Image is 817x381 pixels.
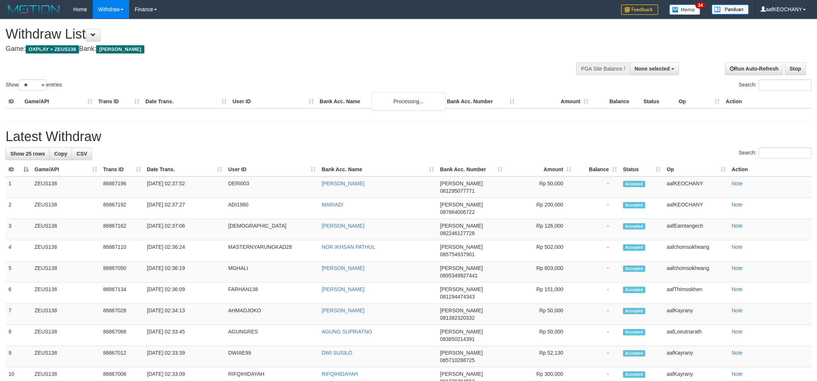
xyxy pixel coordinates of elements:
[440,273,478,279] span: Copy 0895349927441 to clipboard
[6,45,537,53] h4: Game: Bank:
[574,240,620,261] td: -
[225,219,319,240] td: [DEMOGRAPHIC_DATA]
[630,62,679,75] button: None selected
[322,265,364,271] a: [PERSON_NAME]
[506,346,574,367] td: Rp 52,130
[732,223,743,229] a: Note
[440,371,483,377] span: [PERSON_NAME]
[574,304,620,325] td: -
[72,147,92,160] a: CSV
[6,79,62,91] label: Show entries
[574,198,620,219] td: -
[6,129,811,144] h1: Latest Withdraw
[440,230,475,236] span: Copy 082246127728 to clipboard
[669,4,700,15] img: Button%20Memo.svg
[664,325,729,346] td: aafLoeutnarath
[623,244,645,251] span: Accepted
[695,2,705,9] span: 34
[574,219,620,240] td: -
[100,283,144,304] td: 86867134
[732,265,743,271] a: Note
[144,325,225,346] td: [DATE] 02:33:45
[6,325,32,346] td: 8
[322,329,372,335] a: AGUNG SUPRIATNO
[440,209,475,215] span: Copy 087864006722 to clipboard
[144,163,225,176] th: Date Trans.: activate to sort column ascending
[6,176,32,198] td: 1
[621,4,658,15] img: Feedback.jpg
[664,176,729,198] td: aafKEOCHANY
[623,350,645,356] span: Accepted
[506,163,574,176] th: Amount: activate to sort column ascending
[712,4,749,14] img: panduan.png
[623,266,645,272] span: Accepted
[759,79,811,91] input: Search:
[100,176,144,198] td: 86867196
[225,304,319,325] td: AHMADJOKO
[440,244,483,250] span: [PERSON_NAME]
[785,62,806,75] a: Stop
[100,325,144,346] td: 86867068
[664,304,729,325] td: aafKayrany
[676,95,723,108] th: Op
[144,240,225,261] td: [DATE] 02:36:24
[142,95,230,108] th: Date Trans.
[444,95,518,108] th: Bank Acc. Number
[22,95,95,108] th: Game/API
[440,315,475,321] span: Copy 081382320332 to clipboard
[144,304,225,325] td: [DATE] 02:34:13
[6,95,22,108] th: ID
[664,198,729,219] td: aafKEOCHANY
[26,45,79,53] span: OXPLAY > ZEUS138
[6,27,537,42] h1: Withdraw List
[739,147,811,159] label: Search:
[322,371,358,377] a: RIFQIHIDAYAH
[759,147,811,159] input: Search:
[437,163,506,176] th: Bank Acc. Number: activate to sort column ascending
[19,79,46,91] select: Showentries
[440,223,483,229] span: [PERSON_NAME]
[6,198,32,219] td: 2
[96,45,144,53] span: [PERSON_NAME]
[100,346,144,367] td: 86867012
[725,62,783,75] a: Run Auto-Refresh
[100,261,144,283] td: 86867050
[623,287,645,293] span: Accepted
[225,346,319,367] td: DWIAE99
[440,286,483,292] span: [PERSON_NAME]
[6,346,32,367] td: 9
[225,283,319,304] td: FARHAN138
[32,198,100,219] td: ZEUS138
[574,261,620,283] td: -
[76,151,87,157] span: CSV
[440,180,483,186] span: [PERSON_NAME]
[574,283,620,304] td: -
[440,202,483,208] span: [PERSON_NAME]
[664,219,729,240] td: aafEamtangech
[732,329,743,335] a: Note
[440,188,475,194] span: Copy 081295077771 to clipboard
[506,219,574,240] td: Rp 126,000
[322,202,343,208] a: MARIADI
[144,219,225,240] td: [DATE] 02:37:06
[732,371,743,377] a: Note
[32,346,100,367] td: ZEUS138
[591,95,640,108] th: Balance
[6,240,32,261] td: 4
[49,147,72,160] a: Copy
[144,198,225,219] td: [DATE] 02:37:27
[144,283,225,304] td: [DATE] 02:36:09
[32,283,100,304] td: ZEUS138
[574,176,620,198] td: -
[732,180,743,186] a: Note
[32,240,100,261] td: ZEUS138
[732,350,743,356] a: Note
[732,286,743,292] a: Note
[634,66,670,72] span: None selected
[623,223,645,229] span: Accepted
[664,240,729,261] td: aafchomsokheang
[32,163,100,176] th: Game/API: activate to sort column ascending
[54,151,67,157] span: Copy
[506,325,574,346] td: Rp 50,000
[440,357,475,363] span: Copy 085710288725 to clipboard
